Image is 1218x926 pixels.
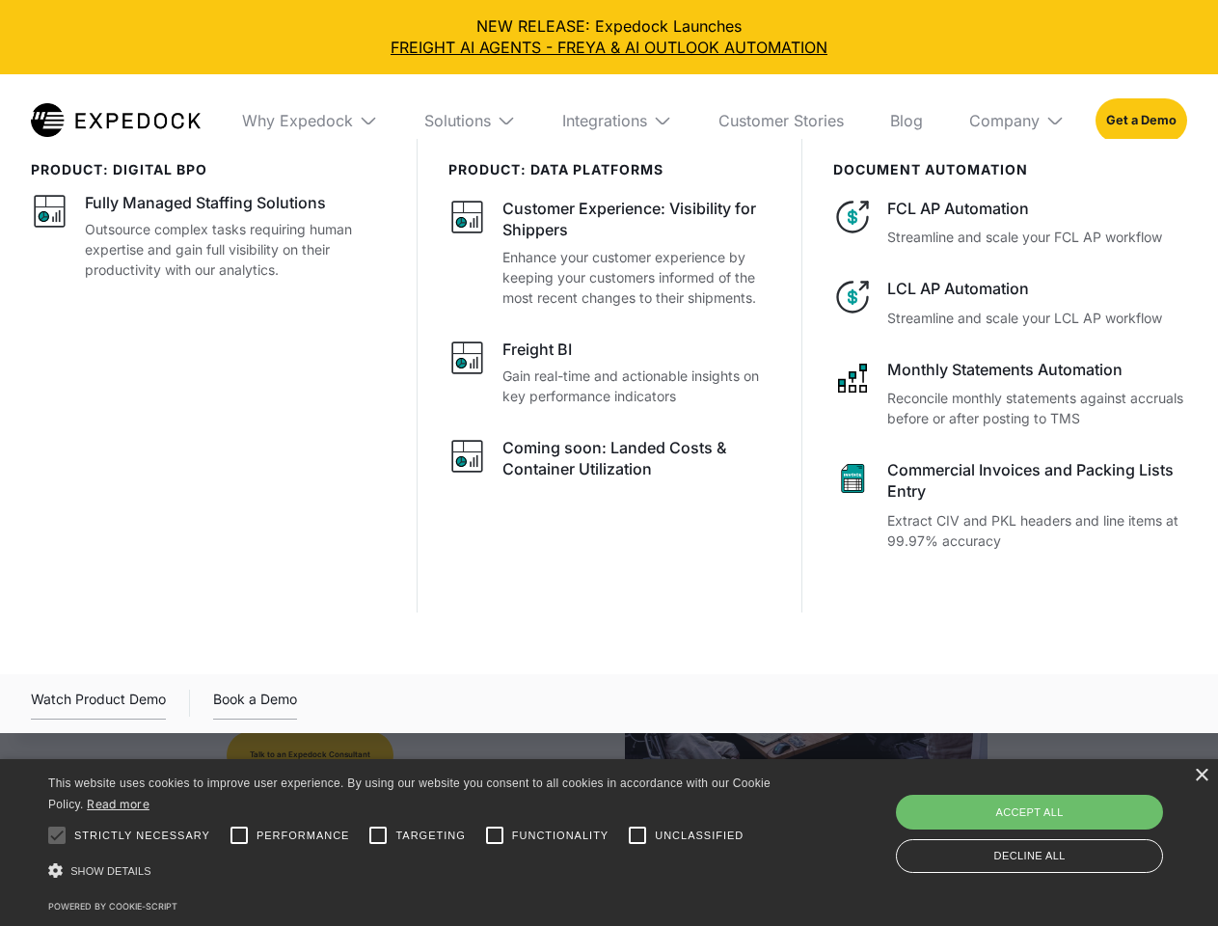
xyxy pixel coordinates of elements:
a: Customer Experience: Visibility for ShippersEnhance your customer experience by keeping your cust... [448,198,771,308]
a: Powered by cookie-script [48,901,177,912]
a: Monthly Statements AutomationReconcile monthly statements against accruals before or after postin... [833,359,1187,428]
p: Gain real-time and actionable insights on key performance indicators [502,366,771,406]
a: open lightbox [31,688,166,720]
a: Freight BIGain real-time and actionable insights on key performance indicators [448,339,771,406]
div: Why Expedock [242,111,353,130]
div: Commercial Invoices and Packing Lists Entry [887,459,1187,503]
div: LCL AP Automation [887,278,1187,299]
p: Reconcile monthly statements against accruals before or after posting to TMS [887,388,1187,428]
p: Streamline and scale your FCL AP workflow [887,227,1187,247]
a: FCL AP AutomationStreamline and scale your FCL AP workflow [833,198,1187,247]
div: Integrations [562,111,647,130]
p: Outsource complex tasks requiring human expertise and gain full visibility on their productivity ... [85,219,386,280]
div: Freight BI [502,339,572,360]
a: LCL AP AutomationStreamline and scale your LCL AP workflow [833,278,1187,327]
span: Functionality [512,828,609,844]
span: This website uses cookies to improve user experience. By using our website you consent to all coo... [48,776,771,812]
p: Enhance your customer experience by keeping your customers informed of the most recent changes to... [502,247,771,308]
div: Company [954,74,1080,167]
div: Solutions [424,111,491,130]
a: Get a Demo [1096,98,1187,143]
a: Book a Demo [213,688,297,720]
div: Why Expedock [227,74,393,167]
iframe: Chat Widget [897,718,1218,926]
div: Customer Experience: Visibility for Shippers [502,198,771,241]
a: Blog [875,74,938,167]
span: Targeting [395,828,465,844]
p: Extract CIV and PKL headers and line items at 99.97% accuracy [887,510,1187,551]
a: Commercial Invoices and Packing Lists EntryExtract CIV and PKL headers and line items at 99.97% a... [833,459,1187,551]
div: Monthly Statements Automation [887,359,1187,380]
div: PRODUCT: data platforms [448,162,771,178]
div: Watch Product Demo [31,688,166,720]
div: Show details [48,858,777,885]
a: FREIGHT AI AGENTS - FREYA & AI OUTLOOK AUTOMATION [15,37,1203,58]
span: Performance [257,828,350,844]
span: Unclassified [655,828,744,844]
div: NEW RELEASE: Expedock Launches [15,15,1203,59]
div: Fully Managed Staffing Solutions [85,192,326,213]
a: Coming soon: Landed Costs & Container Utilization [448,437,771,486]
a: Customer Stories [703,74,859,167]
div: FCL AP Automation [887,198,1187,219]
div: document automation [833,162,1187,178]
div: product: digital bpo [31,162,386,178]
div: Company [969,111,1040,130]
div: Integrations [547,74,688,167]
a: Read more [87,797,149,811]
span: Show details [70,865,151,877]
a: Fully Managed Staffing SolutionsOutsource complex tasks requiring human expertise and gain full v... [31,192,386,280]
div: Coming soon: Landed Costs & Container Utilization [502,437,771,480]
p: Streamline and scale your LCL AP workflow [887,308,1187,328]
span: Strictly necessary [74,828,210,844]
div: Solutions [409,74,531,167]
